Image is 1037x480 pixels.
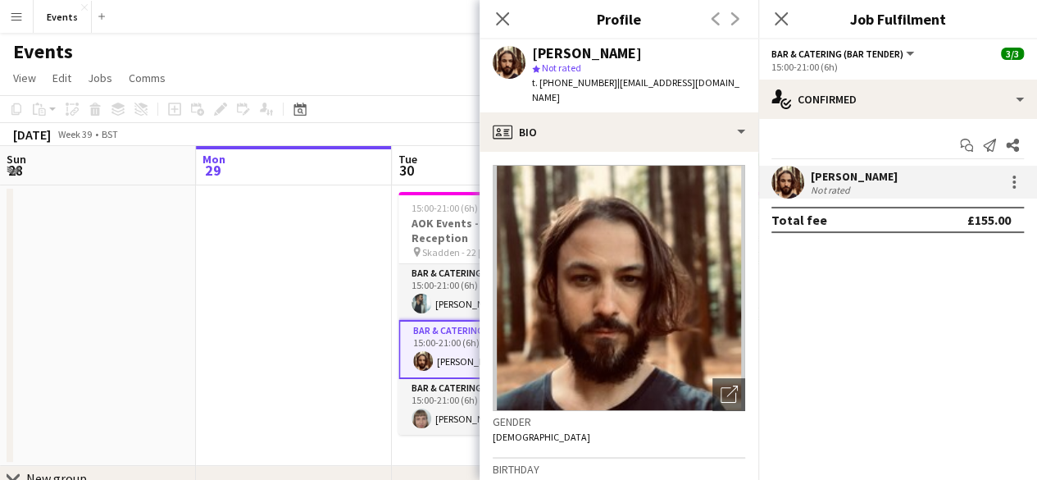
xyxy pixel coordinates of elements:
[480,112,758,152] div: Bio
[532,46,642,61] div: [PERSON_NAME]
[771,61,1024,73] div: 15:00-21:00 (6h)
[412,202,478,214] span: 15:00-21:00 (6h)
[771,48,916,60] button: Bar & Catering (Bar Tender)
[480,8,758,30] h3: Profile
[13,39,73,64] h1: Events
[7,67,43,89] a: View
[102,128,118,140] div: BST
[493,414,745,429] h3: Gender
[493,165,745,411] img: Crew avatar or photo
[542,62,581,74] span: Not rated
[202,152,225,167] span: Mon
[122,67,172,89] a: Comms
[52,71,71,85] span: Edit
[13,71,36,85] span: View
[200,161,225,180] span: 29
[771,48,903,60] span: Bar & Catering (Bar Tender)
[4,161,26,180] span: 28
[532,76,739,103] span: | [EMAIL_ADDRESS][DOMAIN_NAME]
[46,67,78,89] a: Edit
[811,169,898,184] div: [PERSON_NAME]
[396,161,417,180] span: 30
[1001,48,1024,60] span: 3/3
[398,216,582,245] h3: AOK Events - Cocktail Reception
[398,152,417,167] span: Tue
[712,378,745,411] div: Open photos pop-in
[771,212,827,228] div: Total fee
[398,379,582,435] app-card-role: Bar & Catering (Waiter / waitress)1/115:00-21:00 (6h)[PERSON_NAME]
[13,126,51,143] div: [DATE]
[967,212,1011,228] div: £155.00
[758,80,1037,119] div: Confirmed
[129,71,166,85] span: Comms
[398,192,582,435] app-job-card: 15:00-21:00 (6h)3/3AOK Events - Cocktail Reception Skadden - 22 [GEOGRAPHIC_DATA]3 RolesBar & Cat...
[532,76,617,89] span: t. [PHONE_NUMBER]
[54,128,95,140] span: Week 39
[493,431,590,443] span: [DEMOGRAPHIC_DATA]
[7,152,26,167] span: Sun
[81,67,119,89] a: Jobs
[34,1,92,33] button: Events
[493,462,745,477] h3: Birthday
[811,184,853,196] div: Not rated
[398,320,582,379] app-card-role: Bar & Catering (Bar Tender)1/115:00-21:00 (6h)[PERSON_NAME]
[758,8,1037,30] h3: Job Fulfilment
[88,71,112,85] span: Jobs
[422,246,541,258] span: Skadden - 22 [GEOGRAPHIC_DATA]
[398,264,582,320] app-card-role: Bar & Catering (Bar Manager)1/115:00-21:00 (6h)[PERSON_NAME]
